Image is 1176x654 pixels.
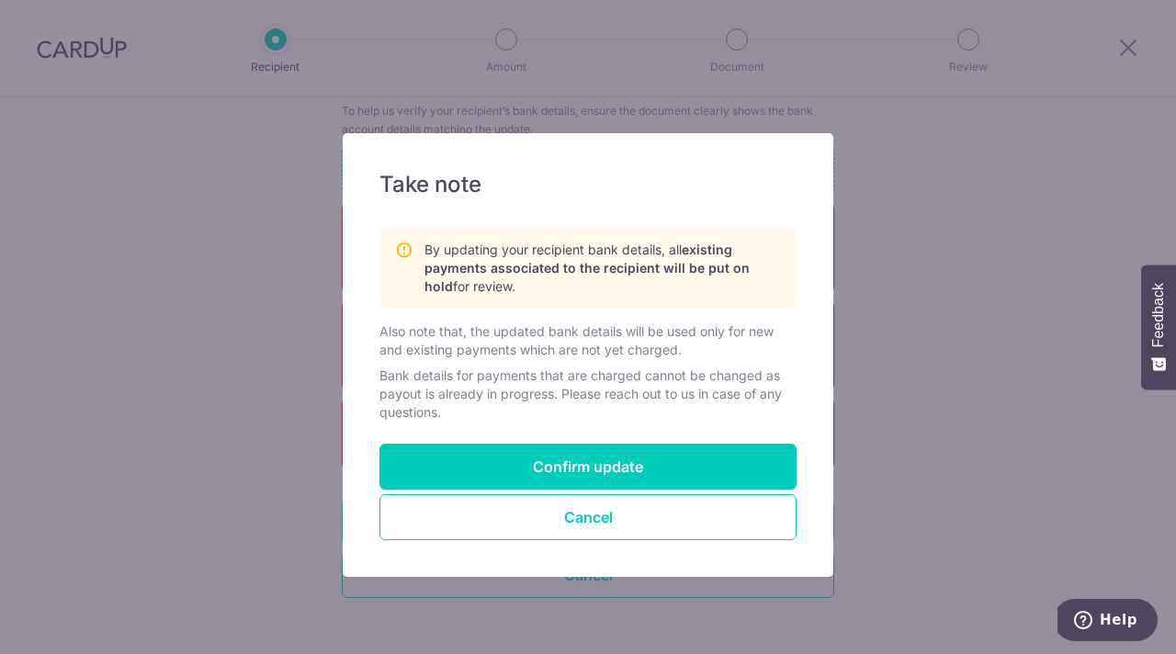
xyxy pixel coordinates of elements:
[379,494,797,540] button: Cancel
[424,242,750,294] span: existing payments associated to the recipient will be put on hold
[379,322,797,359] div: Also note that, the updated bank details will be used only for new and existing payments which ar...
[1057,599,1158,645] iframe: Opens a widget where you can find more information
[379,366,797,422] div: Bank details for payments that are charged cannot be changed as payout is already in progress. Pl...
[1141,265,1176,389] button: Feedback - Show survey
[1150,283,1167,347] span: Feedback
[379,444,797,490] button: Confirm update
[379,170,797,199] h5: Take note
[424,241,781,296] p: By updating your recipient bank details, all for review.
